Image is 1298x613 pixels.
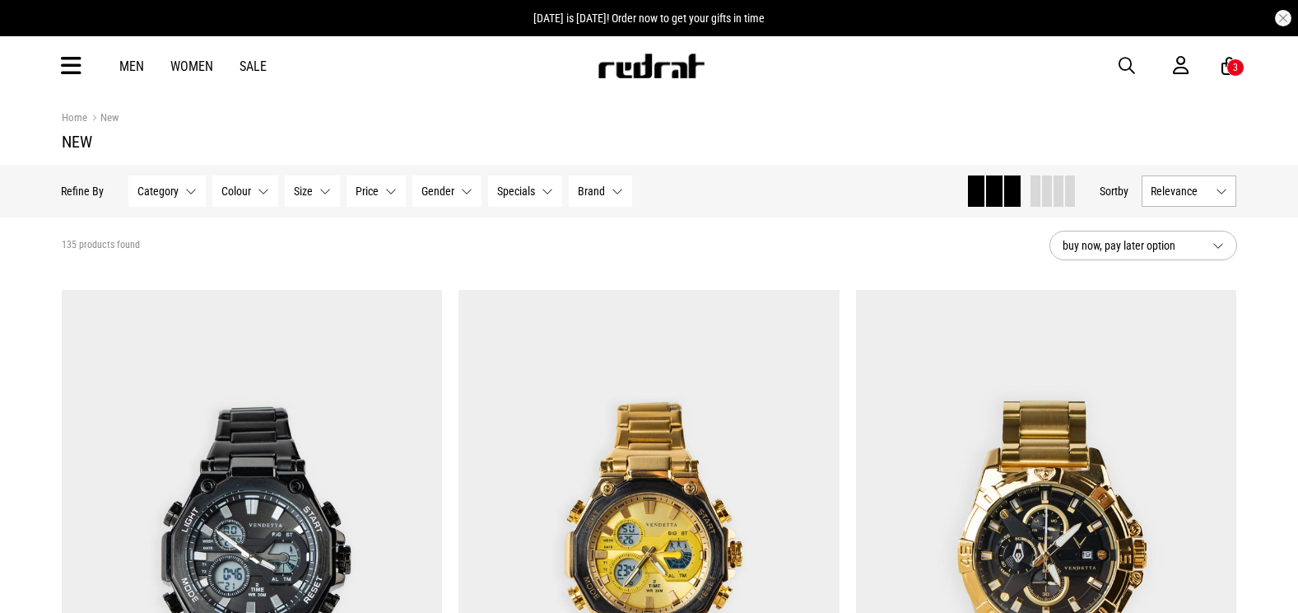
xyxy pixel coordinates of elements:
[62,239,140,252] span: 135 products found
[489,175,563,207] button: Specials
[1151,185,1210,198] span: Relevance
[138,185,179,198] span: Category
[533,12,765,25] span: [DATE] is [DATE]! Order now to get your gifts in time
[413,175,482,207] button: Gender
[1233,62,1238,73] div: 3
[579,185,606,198] span: Brand
[170,58,213,74] a: Women
[356,185,379,198] span: Price
[347,175,407,207] button: Price
[1063,236,1199,255] span: buy now, pay later option
[570,175,633,207] button: Brand
[1142,175,1237,207] button: Relevance
[1100,181,1129,201] button: Sortby
[222,185,252,198] span: Colour
[1221,58,1237,75] a: 3
[597,54,705,78] img: Redrat logo
[129,175,207,207] button: Category
[295,185,314,198] span: Size
[62,132,1237,152] h1: New
[1049,231,1237,260] button: buy now, pay later option
[498,185,536,198] span: Specials
[1119,185,1129,198] span: by
[240,58,267,74] a: Sale
[62,111,87,124] a: Home
[62,185,105,198] p: Refine By
[422,185,455,198] span: Gender
[87,111,119,127] a: New
[213,175,279,207] button: Colour
[286,175,341,207] button: Size
[119,58,144,74] a: Men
